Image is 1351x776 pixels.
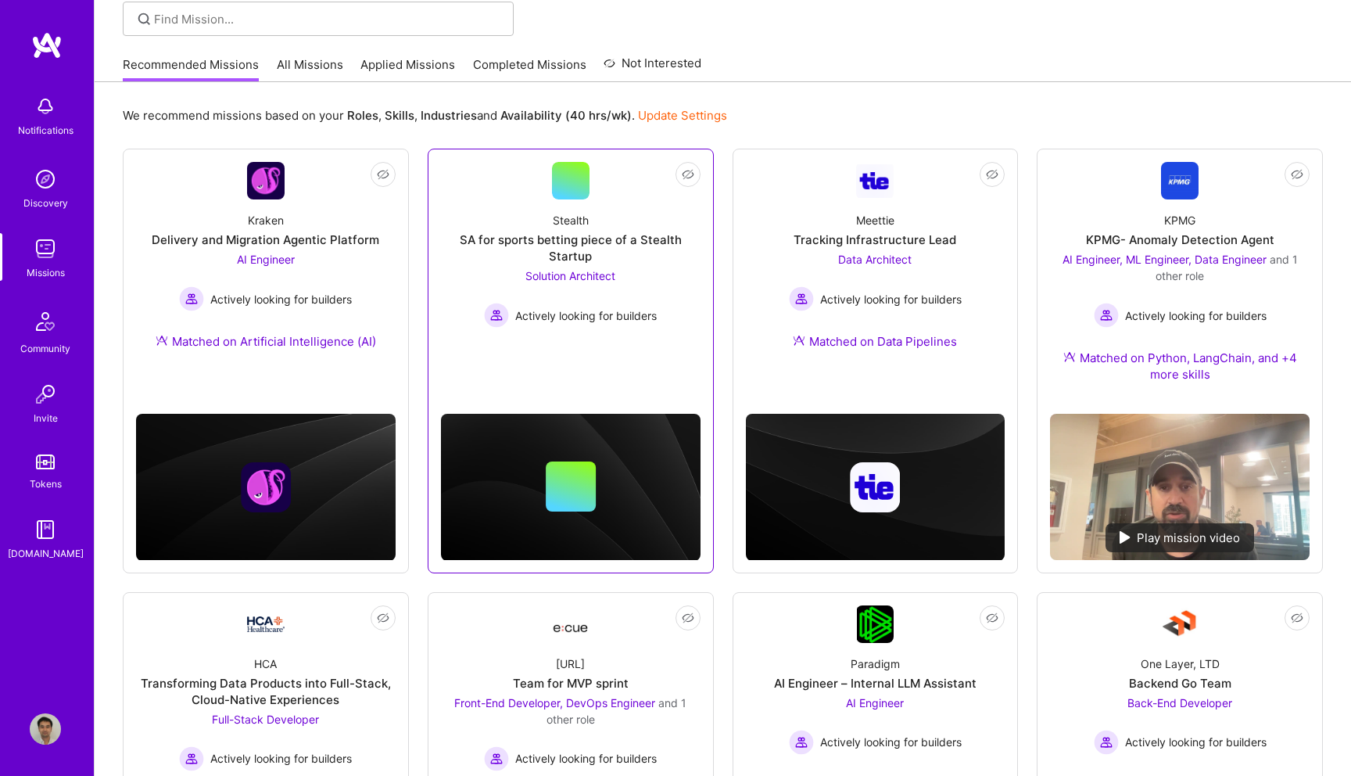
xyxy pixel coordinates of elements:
img: Actively looking for builders [484,746,509,771]
span: Actively looking for builders [1125,734,1267,750]
div: Missions [27,264,65,281]
b: Roles [347,108,378,123]
img: Actively looking for builders [1094,303,1119,328]
div: Transforming Data Products into Full-Stack, Cloud-Native Experiences [136,675,396,708]
div: Discovery [23,195,68,211]
div: Play mission video [1106,523,1254,552]
img: Actively looking for builders [179,286,204,311]
div: AI Engineer – Internal LLM Assistant [774,675,977,692]
img: Company Logo [247,162,285,199]
input: Find Mission... [154,11,502,27]
i: icon EyeClosed [986,612,998,624]
i: icon EyeClosed [377,168,389,181]
span: Full-Stack Developer [212,713,319,726]
img: tokens [36,454,55,469]
i: icon EyeClosed [377,612,389,624]
span: Actively looking for builders [820,734,962,750]
span: Back-End Developer [1127,696,1232,710]
img: guide book [30,514,61,545]
a: Update Settings [638,108,727,123]
span: Actively looking for builders [210,291,352,307]
a: Not Interested [604,54,701,82]
img: discovery [30,163,61,195]
div: Paradigm [851,656,900,672]
b: Skills [385,108,414,123]
i: icon EyeClosed [986,168,998,181]
i: icon SearchGrey [135,10,153,28]
div: Team for MVP sprint [513,675,629,692]
b: Industries [421,108,477,123]
div: Notifications [18,122,73,138]
span: AI Engineer, ML Engineer, Data Engineer [1063,253,1267,266]
div: Backend Go Team [1129,675,1231,692]
img: Actively looking for builders [179,746,204,771]
img: No Mission [1050,414,1310,560]
img: Ateam Purple Icon [156,334,168,347]
div: Stealth [553,212,589,228]
a: Completed Missions [473,56,586,82]
a: Applied Missions [360,56,455,82]
b: Availability (40 hrs/wk) [500,108,632,123]
div: HCA [254,656,277,672]
img: Company Logo [856,164,894,198]
i: icon EyeClosed [1291,612,1303,624]
span: and 1 other role [546,696,687,726]
img: Company Logo [1161,605,1199,643]
div: Tokens [30,476,62,492]
span: AI Engineer [237,253,295,266]
div: Community [20,340,70,357]
img: Actively looking for builders [789,286,814,311]
div: KPMG [1164,212,1195,228]
div: [DOMAIN_NAME] [8,545,84,562]
img: Ateam Purple Icon [793,334,805,347]
a: StealthSA for sports betting piece of a Stealth StartupSolution Architect Actively looking for bu... [441,162,701,354]
div: Matched on Data Pipelines [793,333,957,350]
img: Actively looking for builders [484,303,509,328]
span: Actively looking for builders [515,307,657,324]
i: icon EyeClosed [1291,168,1303,181]
div: Invite [34,410,58,426]
img: cover [136,414,396,561]
img: Company Logo [857,605,894,643]
img: logo [31,31,63,59]
img: Ateam Purple Icon [1063,350,1076,363]
a: All Missions [277,56,343,82]
img: Company Logo [247,616,285,632]
span: Data Architect [838,253,912,266]
div: Matched on Python, LangChain, and +4 more skills [1050,350,1310,383]
span: Actively looking for builders [210,750,352,767]
a: Company LogoKrakenDelivery and Migration Agentic PlatformAI Engineer Actively looking for builder... [136,162,396,368]
div: Delivery and Migration Agentic Platform [152,232,379,248]
span: Actively looking for builders [1125,307,1267,324]
a: User Avatar [26,713,65,745]
img: play [1120,531,1131,544]
img: Actively looking for builders [1094,730,1119,755]
div: SA for sports betting piece of a Stealth Startup [441,232,701,264]
img: Company logo [850,462,900,512]
img: bell [30,91,61,122]
img: cover [746,414,1005,561]
div: Kraken [248,212,284,228]
div: [URL] [556,656,585,672]
span: Solution Architect [525,269,615,282]
img: cover [441,414,701,561]
span: Actively looking for builders [515,750,657,767]
div: One Layer, LTD [1141,656,1220,672]
span: Actively looking for builders [820,291,962,307]
img: Company Logo [552,610,589,638]
a: Company LogoMeettieTracking Infrastructure LeadData Architect Actively looking for buildersActive... [746,162,1005,368]
img: Company logo [241,462,291,512]
img: Actively looking for builders [789,730,814,755]
span: AI Engineer [846,696,904,710]
img: Invite [30,379,61,410]
a: Recommended Missions [123,56,259,82]
div: Matched on Artificial Intelligence (AI) [156,333,376,350]
i: icon EyeClosed [682,168,694,181]
div: KPMG- Anomaly Detection Agent [1086,232,1274,248]
img: Community [27,303,64,340]
a: Company LogoKPMGKPMG- Anomaly Detection AgentAI Engineer, ML Engineer, Data Engineer and 1 other ... [1050,162,1310,401]
div: Tracking Infrastructure Lead [794,232,956,248]
img: Company Logo [1161,162,1199,199]
div: Meettie [856,212,894,228]
span: Front-End Developer, DevOps Engineer [454,696,655,710]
